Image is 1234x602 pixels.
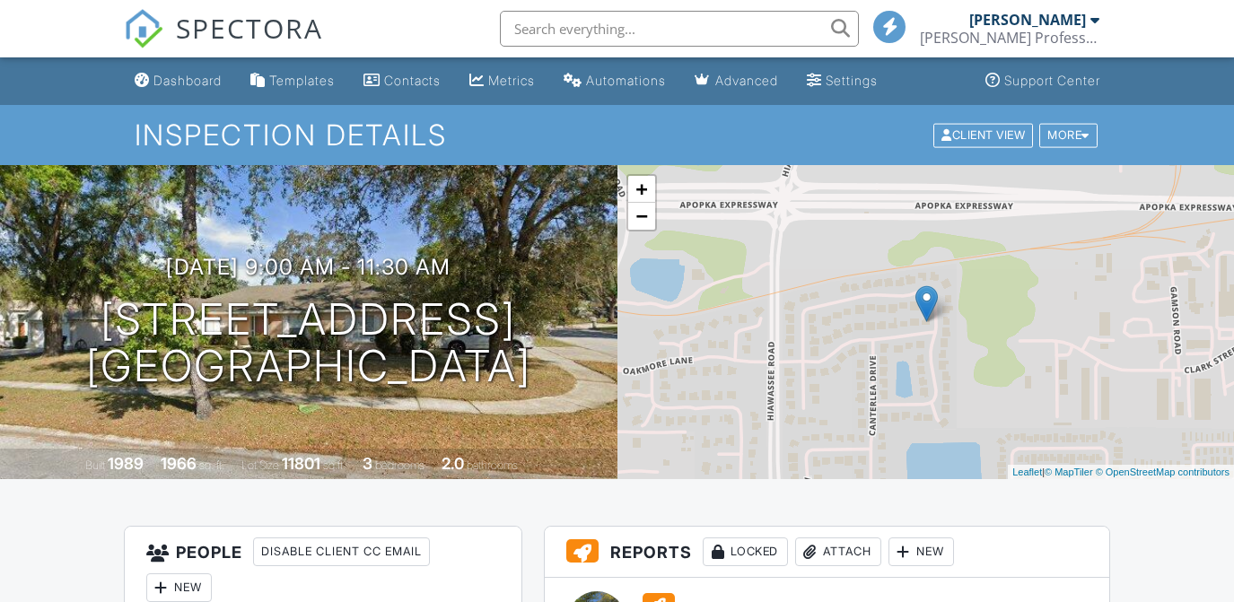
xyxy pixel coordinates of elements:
[127,65,229,98] a: Dashboard
[586,73,666,88] div: Automations
[86,296,531,391] h1: [STREET_ADDRESS] [GEOGRAPHIC_DATA]
[628,203,655,230] a: Zoom out
[124,24,323,62] a: SPECTORA
[467,458,518,472] span: bathrooms
[161,454,197,473] div: 1966
[703,537,788,566] div: Locked
[356,65,448,98] a: Contacts
[146,573,212,602] div: New
[795,537,881,566] div: Attach
[545,527,1110,578] h3: Reports
[1039,123,1098,147] div: More
[323,458,346,472] span: sq.ft.
[826,73,878,88] div: Settings
[1004,73,1100,88] div: Support Center
[166,255,451,279] h3: [DATE] 9:00 am - 11:30 am
[978,65,1107,98] a: Support Center
[384,73,441,88] div: Contacts
[243,65,342,98] a: Templates
[969,11,1086,29] div: [PERSON_NAME]
[888,537,954,566] div: New
[556,65,673,98] a: Automations (Basic)
[800,65,885,98] a: Settings
[488,73,535,88] div: Metrics
[269,73,335,88] div: Templates
[153,73,222,88] div: Dashboard
[687,65,785,98] a: Advanced
[1008,465,1234,480] div: |
[1012,467,1042,477] a: Leaflet
[920,29,1099,47] div: Paul Professional Home Inspection, Inc
[442,454,464,473] div: 2.0
[124,9,163,48] img: The Best Home Inspection Software - Spectora
[135,119,1098,151] h1: Inspection Details
[500,11,859,47] input: Search everything...
[108,454,144,473] div: 1989
[363,454,372,473] div: 3
[253,537,430,566] div: Disable Client CC Email
[176,9,323,47] span: SPECTORA
[199,458,224,472] span: sq. ft.
[85,458,105,472] span: Built
[1045,467,1093,477] a: © MapTiler
[932,127,1037,141] a: Client View
[933,123,1033,147] div: Client View
[375,458,424,472] span: bedrooms
[628,176,655,203] a: Zoom in
[241,458,279,472] span: Lot Size
[282,454,320,473] div: 11801
[715,73,778,88] div: Advanced
[462,65,542,98] a: Metrics
[1096,467,1230,477] a: © OpenStreetMap contributors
